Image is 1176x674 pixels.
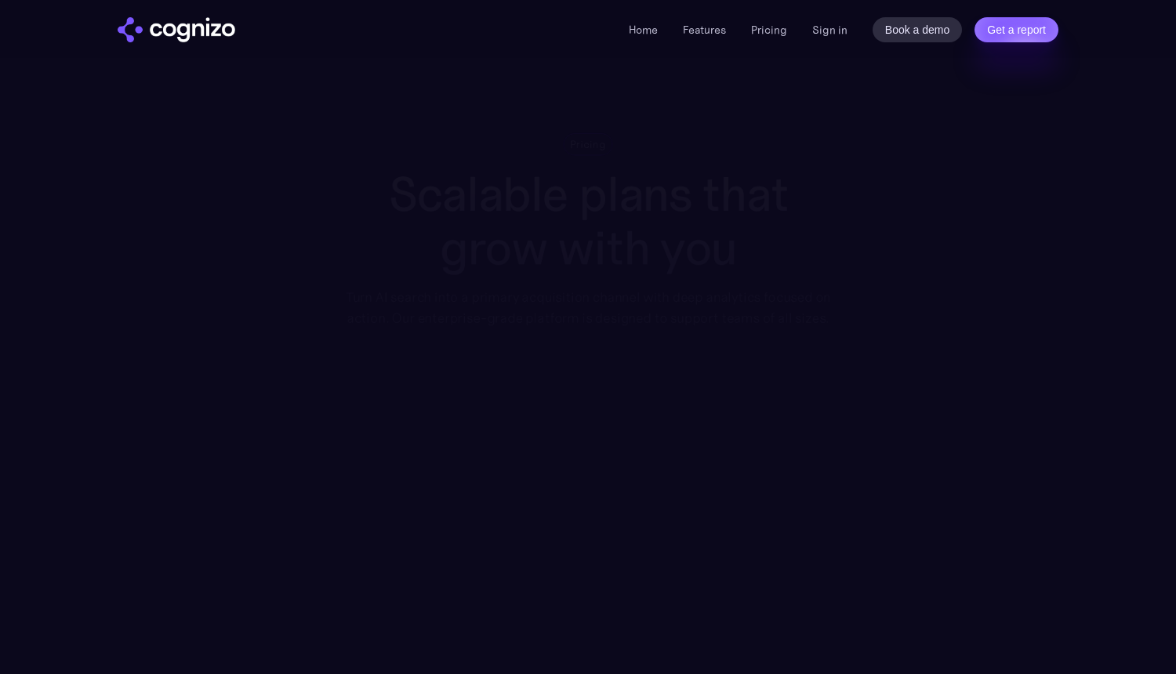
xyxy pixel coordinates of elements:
a: Get a report [975,17,1058,42]
h1: Scalable plans that grow with you [334,168,841,275]
a: Pricing [751,23,787,37]
a: Sign in [812,20,848,39]
a: home [118,17,235,42]
a: Book a demo [873,17,963,42]
a: Home [629,23,658,37]
div: Turn AI search into a primary acquisition channel with deep analytics focused on action. Our ente... [334,287,841,328]
div: Pricing [570,137,606,152]
a: Features [683,23,726,37]
img: cognizo logo [118,17,235,42]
